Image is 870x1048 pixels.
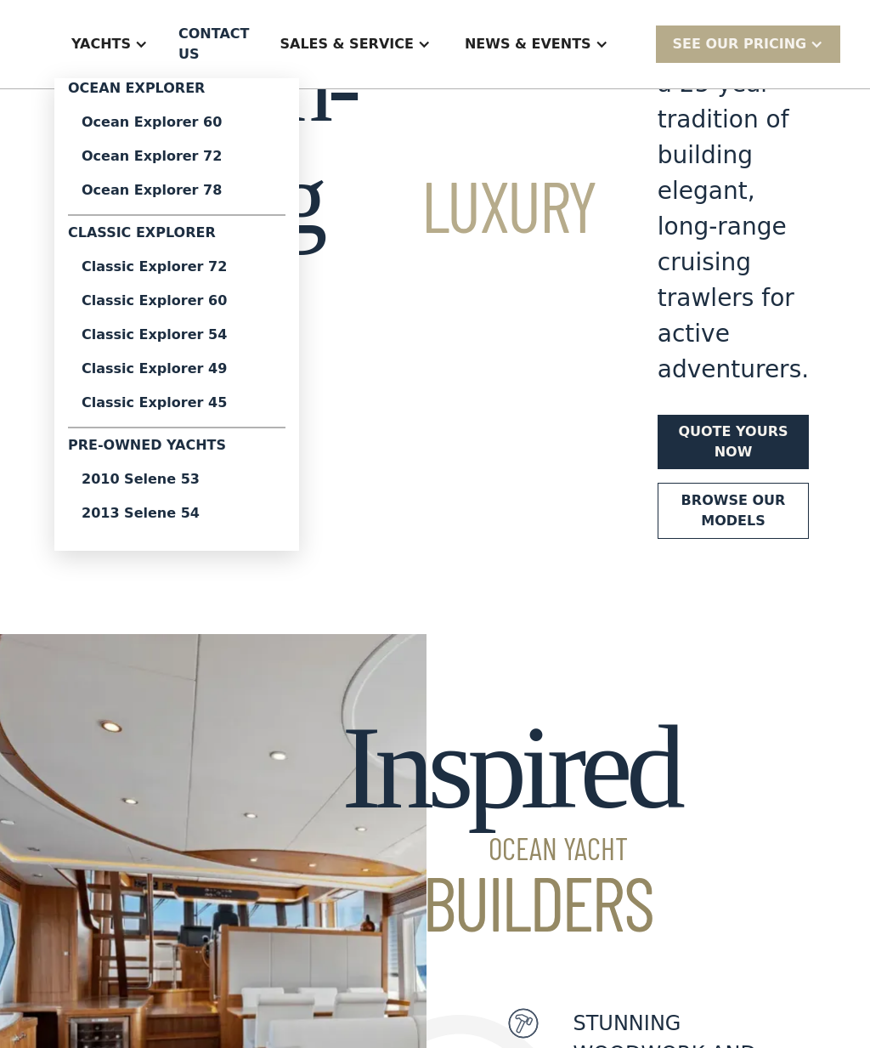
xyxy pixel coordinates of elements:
a: Browse our models [658,483,809,539]
a: Classic Explorer 60 [68,284,285,318]
h1: Ocean-Going [95,31,596,367]
div: Ocean Explorer [68,78,285,105]
div: Yachts [71,34,131,54]
div: SEE Our Pricing [673,34,807,54]
div: Classic Explorer 60 [82,294,272,308]
div: Classic Explorer [68,223,285,250]
span: Ocean Yacht [342,833,679,864]
div: Ocean Explorer 78 [82,184,272,197]
div: Sales & Service [263,10,447,78]
div: Sales & Service [280,34,413,54]
div: Ocean Explorer 60 [82,116,272,129]
a: Ocean Explorer 60 [68,105,285,139]
nav: Yachts [54,78,299,551]
a: Classic Explorer 54 [68,318,285,352]
a: 2013 Selene 54 [68,496,285,530]
div: Contact US [178,24,249,65]
span: Builders [342,864,679,940]
a: Classic Explorer 45 [68,386,285,420]
div: Yachts [54,10,165,78]
a: 2010 Selene 53 [68,462,285,496]
a: Classic Explorer 49 [68,352,285,386]
div: Ocean Explorer 72 [82,150,272,163]
div: 2013 Selene 54 [82,507,272,520]
div: News & EVENTS [465,34,591,54]
div: Classic Explorer 72 [82,260,272,274]
div: Classic Explorer 49 [82,362,272,376]
h2: Inspired [342,702,679,940]
a: Classic Explorer 72 [68,250,285,284]
div: Classic Explorer 54 [82,328,272,342]
a: Quote yours now [658,415,809,469]
span: Luxury Yachts [95,161,596,360]
div: Selene has a 25 year tradition of building elegant, long-range cruising trawlers for active adven... [658,31,809,388]
div: SEE Our Pricing [656,25,841,62]
div: Pre-Owned Yachts [68,435,285,462]
a: Ocean Explorer 72 [68,139,285,173]
a: Ocean Explorer 78 [68,173,285,207]
div: News & EVENTS [448,10,625,78]
div: Classic Explorer 45 [82,396,272,410]
div: 2010 Selene 53 [82,473,272,486]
